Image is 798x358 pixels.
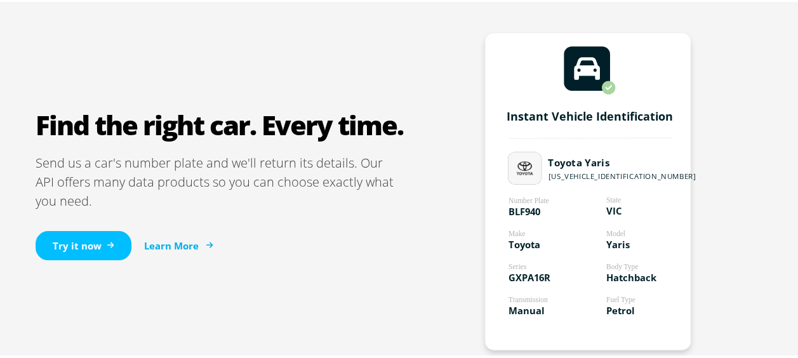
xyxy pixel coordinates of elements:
tspan: State [606,194,621,202]
tspan: BLF940 [509,203,540,216]
tspan: Hatchback [606,269,657,282]
tspan: Transmission [509,294,548,302]
tspan: Body Type [606,261,638,269]
tspan: Fuel Type [606,294,635,302]
tspan: Number Plate [509,195,549,202]
tspan: Manual [509,302,545,315]
tspan: Series [509,261,527,268]
tspan: Instant Vehicle Identification [507,107,673,122]
tspan: Yaris [606,236,630,249]
h2: Find the right car. Every time. [36,107,404,139]
tspan: Model [606,228,625,235]
p: Send us a car's number plate and we'll return its details. Our API offers many data products so y... [36,152,404,209]
tspan: GXPA16R [509,269,550,282]
tspan: VIC [606,203,622,216]
tspan: [US_VEHICLE_IDENTIFICATION_NUMBER] [549,169,696,179]
tspan: Petrol [606,302,635,315]
a: Learn More [144,237,211,251]
tspan: Make [509,228,525,235]
a: Try it now [36,229,131,259]
tspan: Toyota [509,236,540,249]
tspan: Toyota Yaris [548,154,610,167]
